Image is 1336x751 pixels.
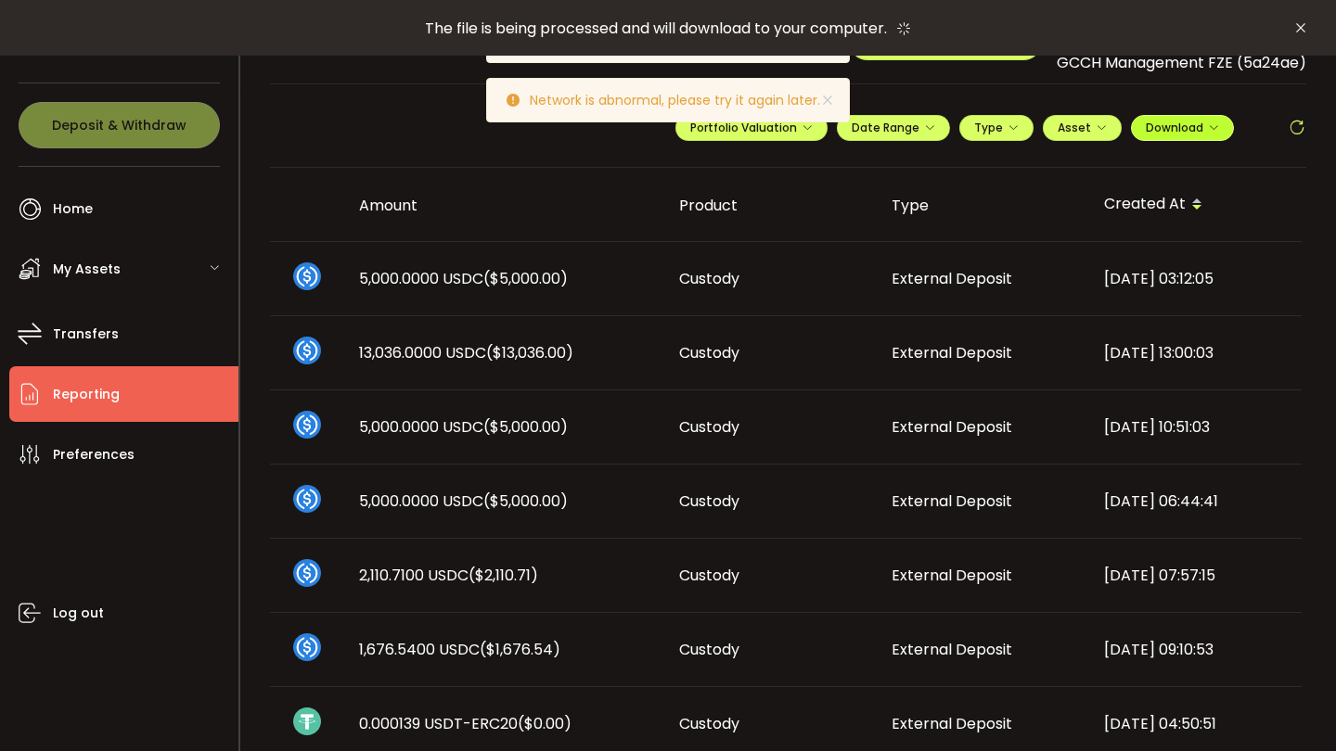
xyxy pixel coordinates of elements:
span: Home [53,196,93,223]
span: Custody [679,639,739,660]
span: ($5,000.00) [483,416,568,438]
button: Type [959,115,1034,141]
iframe: Chat Widget [1243,662,1336,751]
span: External Deposit [892,565,1012,586]
span: My Assets [53,256,121,283]
span: External Deposit [892,713,1012,734]
span: GCCH Management FZE (5a24ae) [1057,52,1306,73]
span: 5,000.0000 USDC [359,490,568,512]
span: External Deposit [892,268,1012,289]
img: usdc_portfolio.svg [293,262,321,290]
span: External Deposit [892,342,1012,363]
span: Date Range [852,120,935,135]
span: Deposit & Withdraw [52,119,186,132]
div: [DATE] 06:44:41 [1089,490,1302,512]
div: [DATE] 10:51:03 [1089,416,1302,438]
div: [DATE] 13:00:03 [1089,342,1302,363]
span: ($5,000.00) [483,268,568,289]
button: Asset [1043,115,1122,141]
span: Custody [679,268,739,289]
img: usdc_portfolio.svg [293,337,321,364]
span: External Deposit [892,490,1012,512]
img: usdc_portfolio.svg [293,411,321,439]
span: 5,000.0000 USDC [359,268,568,289]
button: Portfolio Valuation [675,115,828,141]
button: Deposit & Withdraw [19,102,220,148]
span: Asset [1058,120,1091,135]
span: 0.000139 USDT-ERC20 [359,713,572,734]
span: Custody [679,565,739,586]
span: Reporting [53,381,120,408]
div: Product [664,195,877,216]
span: 2,110.7100 USDC [359,565,538,586]
span: Log out [53,600,104,627]
img: usdc_portfolio.svg [293,485,321,513]
img: usdc_portfolio.svg [293,559,321,587]
span: ($0.00) [518,713,572,734]
span: Custody [679,416,739,438]
div: Amount [344,195,664,216]
span: The file is being processed and will download to your computer. [425,18,887,39]
span: Download [1146,120,1219,135]
span: Portfolio Valuation [690,120,813,135]
div: Type [877,195,1089,216]
div: [DATE] 07:57:15 [1089,565,1302,586]
p: Network is abnormal, please try it again later. [530,94,835,107]
span: Custody [679,490,739,512]
div: Created At [1089,189,1302,221]
button: Date Range [837,115,950,141]
button: Download [1131,115,1234,141]
span: External Deposit [892,416,1012,438]
span: Transfers [53,321,119,348]
div: [DATE] 09:10:53 [1089,639,1302,660]
img: usdt_portfolio.svg [293,707,321,735]
span: Custody [679,713,739,734]
span: 5,000.0000 USDC [359,416,568,438]
span: ($1,676.54) [480,639,560,660]
span: Preferences [53,441,135,468]
span: Custody [679,342,739,363]
span: ($13,036.00) [486,342,573,363]
span: External Deposit [892,639,1012,660]
span: ($5,000.00) [483,490,568,512]
div: [DATE] 03:12:05 [1089,268,1302,289]
span: 1,676.5400 USDC [359,639,560,660]
span: Type [974,120,1019,135]
img: usdc_portfolio.svg [293,633,321,661]
span: 13,036.0000 USDC [359,342,573,363]
span: ($2,110.71) [469,565,538,586]
div: [DATE] 04:50:51 [1089,713,1302,734]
